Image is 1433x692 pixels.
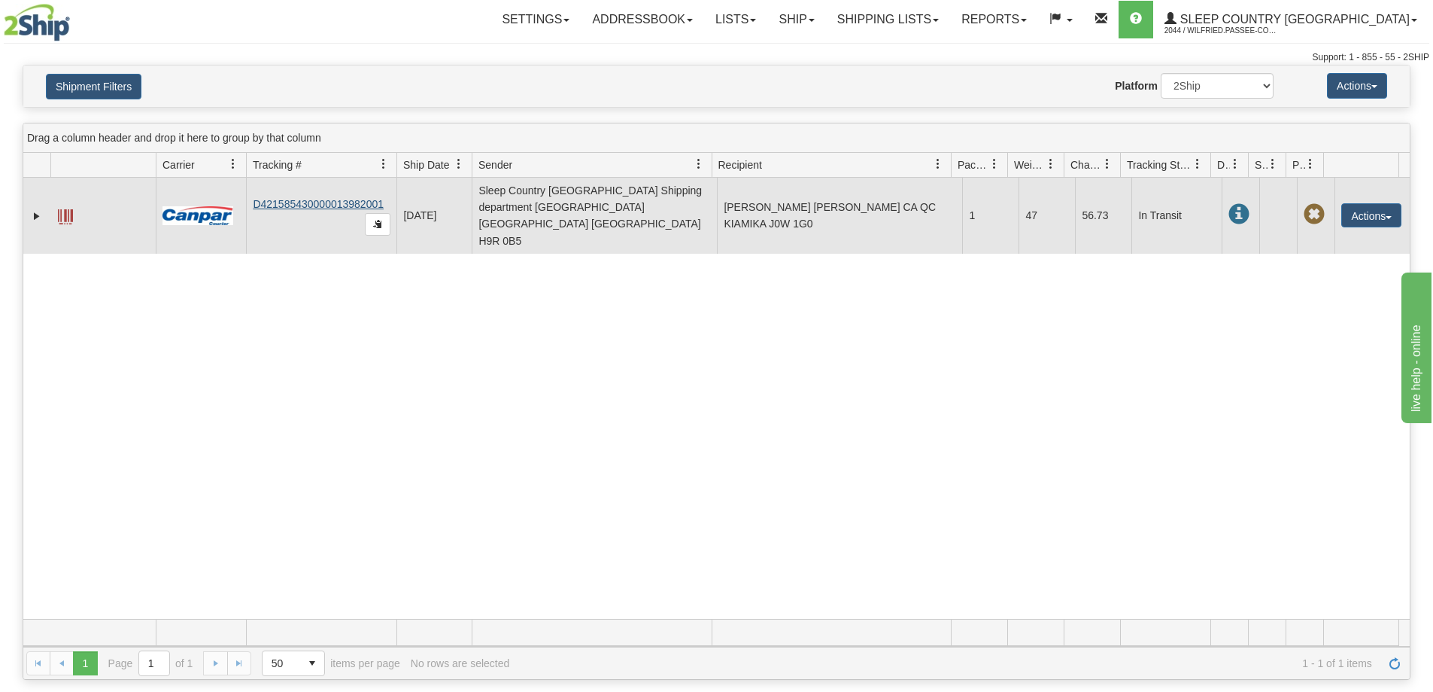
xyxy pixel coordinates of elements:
[411,657,510,669] div: No rows are selected
[371,151,396,177] a: Tracking # filter column settings
[262,651,325,676] span: Page sizes drop down
[162,157,195,172] span: Carrier
[1153,1,1428,38] a: Sleep Country [GEOGRAPHIC_DATA] 2044 / Wilfried.Passee-Coutrin
[1341,203,1401,227] button: Actions
[396,178,472,254] td: [DATE]
[1298,151,1323,177] a: Pickup Status filter column settings
[982,151,1007,177] a: Packages filter column settings
[1255,157,1268,172] span: Shipment Issues
[220,151,246,177] a: Carrier filter column settings
[472,178,717,254] td: Sleep Country [GEOGRAPHIC_DATA] Shipping department [GEOGRAPHIC_DATA] [GEOGRAPHIC_DATA] [GEOGRAPH...
[1304,204,1325,225] span: Pickup Not Assigned
[1127,157,1192,172] span: Tracking Status
[300,651,324,675] span: select
[1260,151,1286,177] a: Shipment Issues filter column settings
[1217,157,1230,172] span: Delivery Status
[11,9,139,27] div: live help - online
[1185,151,1210,177] a: Tracking Status filter column settings
[46,74,141,99] button: Shipment Filters
[1398,269,1431,422] iframe: chat widget
[1292,157,1305,172] span: Pickup Status
[1014,157,1046,172] span: Weight
[686,151,712,177] a: Sender filter column settings
[717,178,962,254] td: [PERSON_NAME] [PERSON_NAME] CA QC KIAMIKA J0W 1G0
[253,198,384,210] a: D421585430000013982001
[1383,651,1407,675] a: Refresh
[1038,151,1064,177] a: Weight filter column settings
[581,1,704,38] a: Addressbook
[139,651,169,675] input: Page 1
[73,651,97,675] span: Page 1
[253,157,302,172] span: Tracking #
[1075,178,1131,254] td: 56.73
[520,657,1372,669] span: 1 - 1 of 1 items
[1131,178,1222,254] td: In Transit
[403,157,449,172] span: Ship Date
[925,151,951,177] a: Recipient filter column settings
[4,51,1429,64] div: Support: 1 - 855 - 55 - 2SHIP
[58,203,73,227] a: Label
[1164,23,1277,38] span: 2044 / Wilfried.Passee-Coutrin
[1019,178,1075,254] td: 47
[262,651,400,676] span: items per page
[446,151,472,177] a: Ship Date filter column settings
[478,157,512,172] span: Sender
[29,209,44,224] a: Expand
[767,1,825,38] a: Ship
[704,1,767,38] a: Lists
[365,213,390,236] button: Copy to clipboard
[1094,151,1120,177] a: Charge filter column settings
[718,157,762,172] span: Recipient
[962,178,1019,254] td: 1
[958,157,989,172] span: Packages
[4,4,70,41] img: logo2044.jpg
[950,1,1038,38] a: Reports
[826,1,950,38] a: Shipping lists
[272,656,291,671] span: 50
[23,123,1410,153] div: grid grouping header
[1176,13,1410,26] span: Sleep Country [GEOGRAPHIC_DATA]
[1327,73,1387,99] button: Actions
[1222,151,1248,177] a: Delivery Status filter column settings
[108,651,193,676] span: Page of 1
[1070,157,1102,172] span: Charge
[162,206,233,225] img: 14 - Canpar
[1228,204,1249,225] span: In Transit
[1115,78,1158,93] label: Platform
[490,1,581,38] a: Settings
